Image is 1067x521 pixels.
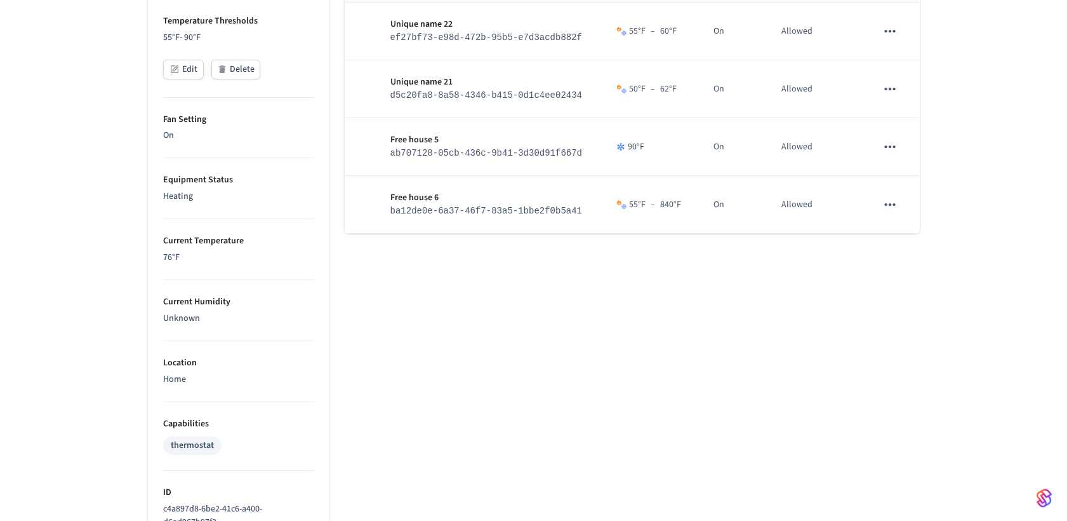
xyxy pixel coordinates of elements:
td: Allowed [766,176,861,234]
p: Current Humidity [163,295,314,309]
td: On [698,60,766,118]
p: Heating [163,190,314,203]
img: SeamLogoGradient.69752ec5.svg [1037,488,1052,508]
span: – [651,83,655,96]
p: Unique name 22 [390,18,587,31]
p: 76 °F [163,251,314,264]
td: Allowed [766,60,861,118]
p: Fan Setting [163,113,314,126]
td: Allowed [766,3,861,60]
p: Unique name 21 [390,76,587,89]
div: 55 °F 840 °F [629,198,681,212]
img: Heat Cool [616,200,626,210]
p: On [163,129,314,142]
p: Equipment Status [163,173,314,187]
p: Unknown [163,312,314,325]
code: ab707128-05cb-436c-9b41-3d30d91f667d [390,148,582,158]
div: thermostat [171,439,214,452]
p: Free house 5 [390,133,587,147]
td: On [698,3,766,60]
p: ID [163,486,314,499]
p: Temperature Thresholds [163,15,314,28]
p: Location [163,356,314,370]
p: Capabilities [163,417,314,431]
div: 55 °F 60 °F [629,25,677,38]
code: ba12de0e-6a37-46f7-83a5-1bbe2f0b5a41 [390,206,582,216]
img: Heat Cool [616,84,626,94]
code: d5c20fa8-8a58-4346-b415-0d1c4ee02434 [390,90,582,100]
p: 55 °F - 90 °F [163,31,314,44]
td: Allowed [766,118,861,176]
p: Free house 6 [390,191,587,205]
p: Current Temperature [163,234,314,248]
div: 50 °F 62 °F [629,83,677,96]
span: – [651,25,655,38]
img: Heat Cool [616,26,626,36]
td: On [698,176,766,234]
p: Home [163,373,314,386]
code: ef27bf73-e98d-472b-95b5-e7d3acdb882f [390,32,582,43]
td: On [698,118,766,176]
span: – [651,198,655,212]
button: Edit [163,60,204,79]
div: 90 °F [616,140,683,154]
button: Delete [211,60,260,79]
